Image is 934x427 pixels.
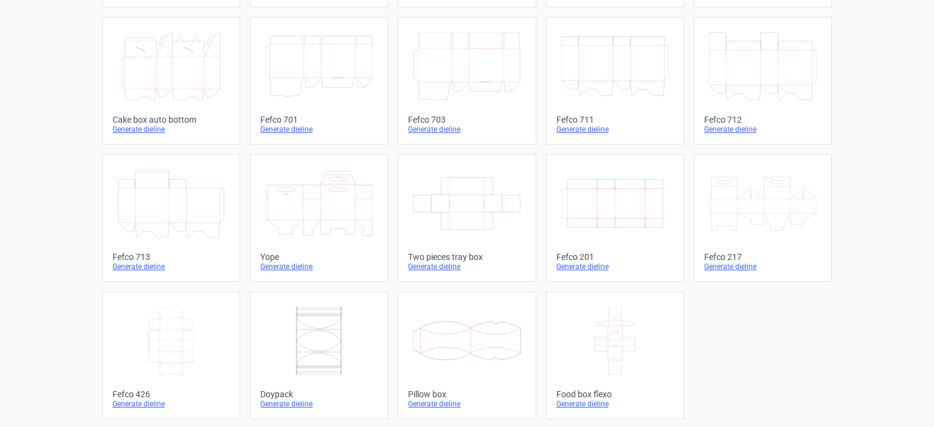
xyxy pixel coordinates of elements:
div: Generate dieline [556,399,674,409]
a: Pillow boxGenerate dieline [398,292,536,419]
div: Fefco 701 [260,115,378,125]
a: Fefco 711Generate dieline [546,17,684,145]
div: Generate dieline [556,125,674,134]
a: Fefco 217Generate dieline [694,154,832,282]
div: Generate dieline [260,399,378,409]
a: Fefco 713Generate dieline [102,154,240,282]
div: Fefco 711 [556,115,674,125]
a: Food box flexoGenerate dieline [546,292,684,419]
div: Generate dieline [408,125,525,134]
a: Fefco 426Generate dieline [102,292,240,419]
div: Generate dieline [112,125,230,134]
div: Generate dieline [556,262,674,272]
div: Generate dieline [260,262,378,272]
a: Fefco 201Generate dieline [546,154,684,282]
div: Pillow box [408,389,525,399]
a: Fefco 701Generate dieline [250,17,388,145]
div: Fefco 713 [112,252,230,262]
div: Generate dieline [704,262,822,272]
a: DoypackGenerate dieline [250,292,388,419]
div: Generate dieline [408,399,525,409]
div: Generate dieline [112,399,230,409]
div: Two pieces tray box [408,252,525,262]
a: YopeGenerate dieline [250,154,388,282]
div: Generate dieline [112,262,230,272]
div: Yope [260,252,378,262]
div: Food box flexo [556,389,674,399]
a: Cake box auto bottomGenerate dieline [102,17,240,145]
a: Two pieces tray boxGenerate dieline [398,154,536,282]
div: Generate dieline [260,125,378,134]
div: Doypack [260,389,378,399]
div: Fefco 201 [556,252,674,262]
div: Fefco 712 [704,115,822,125]
a: Fefco 712Generate dieline [694,17,832,145]
div: Fefco 426 [112,389,230,399]
div: Fefco 703 [408,115,525,125]
a: Fefco 703Generate dieline [398,17,536,145]
div: Fefco 217 [704,252,822,262]
div: Cake box auto bottom [112,115,230,125]
div: Generate dieline [408,262,525,272]
div: Generate dieline [704,125,822,134]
